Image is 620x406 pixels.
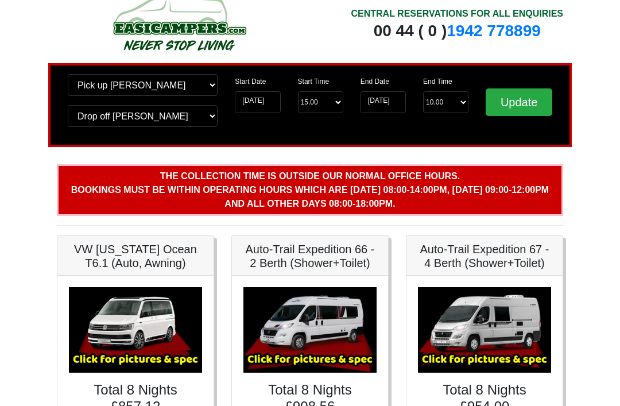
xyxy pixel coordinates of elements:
label: End Date [361,77,389,87]
img: Auto-Trail Expedition 66 - 2 Berth (Shower+Toilet) [243,288,377,373]
b: The collection time is outside our normal office hours. Bookings must be within operating hours w... [71,172,549,209]
input: Start Date [235,92,280,114]
img: Auto-Trail Expedition 67 - 4 Berth (Shower+Toilet) [418,288,551,373]
label: Start Date [235,77,266,87]
h5: Auto-Trail Expedition 66 - 2 Berth (Shower+Toilet) [243,243,377,270]
label: Start Time [298,77,330,87]
div: 00 44 ( 0 ) [351,21,563,42]
img: VW California Ocean T6.1 (Auto, Awning) [69,288,202,373]
input: Update [486,89,552,117]
label: End Time [423,77,452,87]
input: Return Date [361,92,406,114]
a: 1942 778899 [447,22,541,40]
h5: Auto-Trail Expedition 67 - 4 Berth (Shower+Toilet) [418,243,551,270]
div: CENTRAL RESERVATIONS FOR ALL ENQUIRIES [351,7,563,21]
h5: VW [US_STATE] Ocean T6.1 (Auto, Awning) [69,243,202,270]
